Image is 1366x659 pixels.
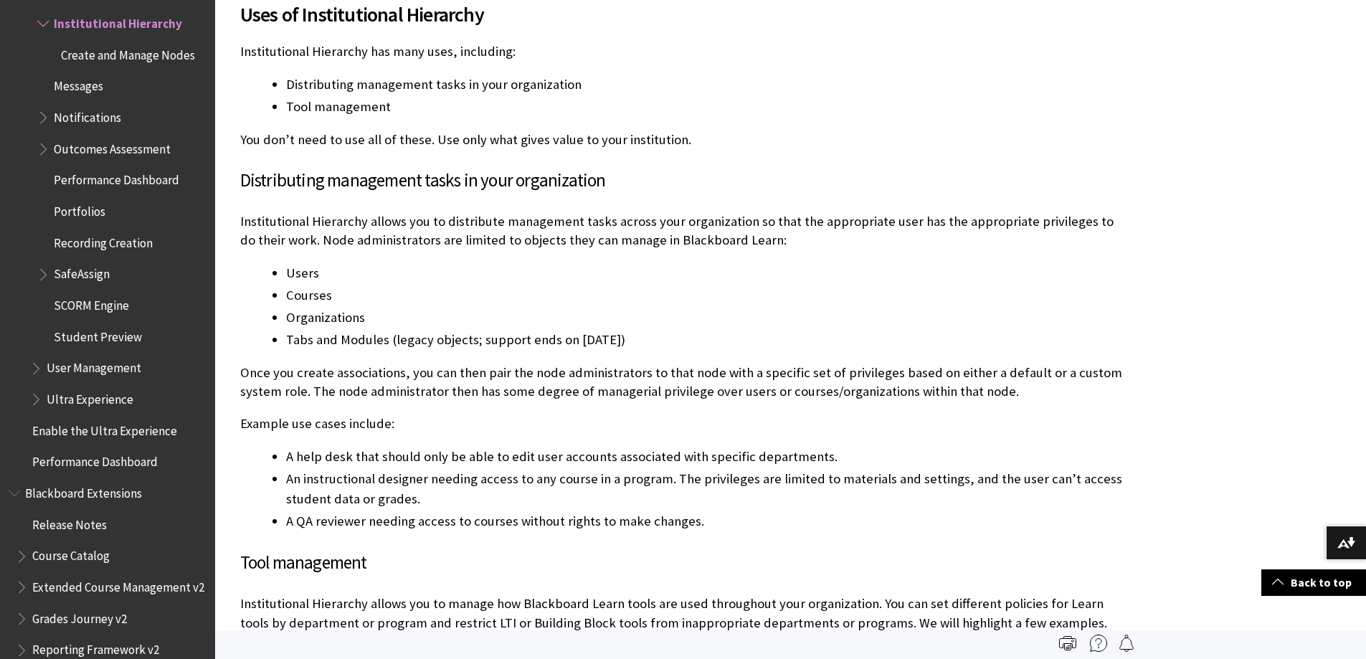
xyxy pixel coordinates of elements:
img: Follow this page [1118,635,1135,652]
span: User Management [47,356,141,376]
li: Distributing management tasks in your organization [286,75,1129,95]
span: Student Preview [54,325,142,344]
li: Courses [286,285,1129,305]
li: An instructional designer needing access to any course in a program. The privileges are limited t... [286,469,1129,509]
span: Recording Creation [54,231,153,250]
span: Ultra Experience [47,387,133,407]
p: Institutional Hierarchy has many uses, including: [240,42,1129,61]
img: More help [1090,635,1107,652]
span: Distributing management tasks in your organization [240,169,606,191]
span: Extended Course Management v2 [32,575,204,594]
span: Blackboard Extensions [25,481,142,501]
span: Reporting Framework v2 [32,638,159,658]
li: Users [286,263,1129,283]
h3: Tool management [240,549,1129,577]
span: Grades Journey v2 [32,607,127,626]
img: Print [1059,635,1076,652]
span: You don’t need to use all of these. Use only what gives value to your institution. [240,131,691,148]
p: Example use cases include: [240,414,1129,433]
li: Tabs and Modules (legacy objects; support ends on [DATE]) [286,330,1129,350]
li: A QA reviewer needing access to courses without rights to make changes. [286,511,1129,531]
span: Institutional Hierarchy allows you to distribute management tasks across your organization so tha... [240,213,1114,248]
p: Once you create associations, you can then pair the node administrators to that node with a speci... [240,364,1129,401]
span: Portfolios [54,199,105,219]
p: Institutional Hierarchy allows you to manage how Blackboard Learn tools are used throughout your ... [240,594,1129,632]
span: Performance Dashboard [54,169,179,188]
span: SafeAssign [54,262,110,282]
span: Performance Dashboard [32,450,158,470]
span: Create and Manage Nodes [61,43,195,62]
span: Messages [54,75,103,94]
span: Institutional Hierarchy [54,11,182,31]
span: Outcomes Assessment [54,137,171,156]
span: SCORM Engine [54,293,129,313]
span: Notifications [54,105,121,125]
span: Course Catalog [32,544,110,564]
li: Tool management [286,97,1129,117]
span: Enable the Ultra Experience [32,419,177,438]
li: A help desk that should only be able to edit user accounts associated with specific departments. [286,447,1129,467]
span: Release Notes [32,513,107,532]
a: Back to top [1261,569,1366,596]
li: Organizations [286,308,1129,328]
